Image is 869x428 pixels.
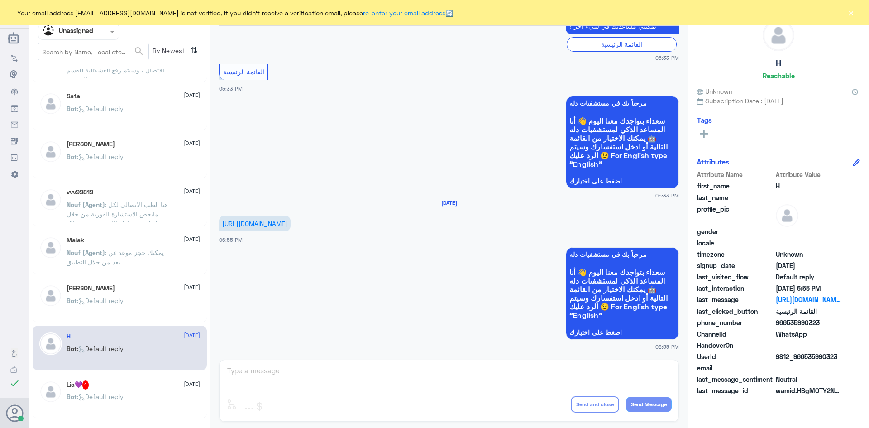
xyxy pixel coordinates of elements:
span: null [776,238,841,248]
img: defaultAdmin.png [39,236,62,259]
span: [DATE] [184,91,200,99]
span: اضغط على اختيارك [569,178,675,185]
span: By Newest [149,43,187,61]
h5: Malak [67,236,84,244]
a: re-enter your email address [363,9,445,17]
span: last_name [697,193,774,202]
span: last_visited_flow [697,272,774,282]
span: Nouf (Agent) [67,201,105,208]
h6: Tags [697,116,712,124]
span: 0 [776,375,841,384]
span: : Default reply [77,153,124,160]
span: last_clicked_button [697,307,774,316]
span: Bot [67,105,77,112]
span: 05:33 PM [655,192,679,199]
span: Unknown [697,87,732,96]
span: phone_number [697,318,774,327]
span: locale [697,238,774,248]
span: Attribute Name [697,170,774,179]
a: [URL][DOMAIN_NAME] [222,220,287,227]
button: × [846,8,855,17]
span: UserId [697,352,774,361]
span: [DATE] [184,187,200,195]
span: timezone [697,250,774,259]
span: [DATE] [184,235,200,243]
span: 1 [82,380,89,390]
h6: Attributes [697,158,729,166]
p: 30/8/2025, 6:55 PM [219,216,291,231]
span: Default reply [776,272,841,282]
span: [DATE] [184,331,200,339]
img: defaultAdmin.png [39,380,62,403]
img: defaultAdmin.png [776,204,798,227]
span: Bot [67,393,77,400]
img: defaultAdmin.png [39,188,62,211]
span: اضغط على اختيارك [569,329,675,336]
span: first_name [697,181,774,191]
a: [URL][DOMAIN_NAME] [776,295,841,304]
span: Bot [67,345,77,352]
span: مرحباً بك في مستشفيات دله [569,251,675,258]
span: 05:33 PM [655,54,679,62]
img: defaultAdmin.png [39,332,62,355]
span: Bot [67,297,77,304]
span: Nouf (Agent) [67,249,105,256]
h5: صالح الغيث [67,140,115,148]
span: Unknown [776,250,841,259]
button: Send Message [626,397,672,412]
span: last_message_sentiment [697,375,774,384]
span: profile_pic [697,204,774,225]
span: : Default reply [77,345,124,352]
span: Your email address [EMAIL_ADDRESS][DOMAIN_NAME] is not verified, if you didn't receive a verifica... [17,8,453,18]
button: Send and close [571,396,619,413]
span: 966535990323 [776,318,841,327]
span: القائمة الرئيسية [776,307,841,316]
span: : Default reply [77,105,124,112]
span: last_interaction [697,284,774,293]
h5: vvv99819 [67,188,93,196]
h6: Reachable [763,72,795,80]
img: defaultAdmin.png [39,284,62,307]
span: [DATE] [184,283,200,291]
h6: [DATE] [424,200,474,206]
i: check [9,378,20,389]
span: القائمة الرئيسية [223,68,264,76]
span: HandoverOn [697,341,774,350]
span: email [697,363,774,373]
span: [DATE] [184,380,200,388]
span: 9812_966535990323 [776,352,841,361]
span: Attribute Value [776,170,841,179]
img: defaultAdmin.png [39,140,62,163]
h5: Lia💜 [67,380,89,390]
span: سعداء بتواجدك معنا اليوم 👋 أنا المساعد الذكي لمستشفيات دله 🤖 يمكنك الاختيار من القائمة التالية أو... [569,116,675,168]
span: wamid.HBgMOTY2NTM1OTkwMzIzFQIAEhgUM0FENTk0RENBRDlGNjc2NDAwMzYA [776,386,841,395]
span: last_message [697,295,774,304]
span: Bot [67,153,77,160]
span: null [776,341,841,350]
input: Search by Name, Local etc… [38,43,148,60]
span: H [776,181,841,191]
span: : Default reply [77,393,124,400]
span: null [776,363,841,373]
span: : Default reply [77,297,124,304]
span: 2025-08-30T15:55:18.067Z [776,284,841,293]
i: ⇅ [191,43,198,58]
span: : تم التواصل من خلال الاتصال ، وسيتم رفع الغشكالية للقسم المختص [67,57,164,83]
span: null [776,227,841,236]
span: last_message_id [697,386,774,395]
button: Avatar [6,404,23,422]
span: سعداء بتواجدك معنا اليوم 👋 أنا المساعد الذكي لمستشفيات دله 🤖 يمكنك الاختيار من القائمة التالية أو... [569,268,675,319]
span: search [134,46,144,57]
span: 2025-04-13T14:32:49.521Z [776,261,841,270]
span: 05:33 PM [219,86,243,91]
span: 2 [776,329,841,339]
span: gender [697,227,774,236]
img: defaultAdmin.png [763,20,794,51]
div: القائمة الرئيسية [567,37,677,51]
span: 06:55 PM [219,237,243,243]
span: [DATE] [184,139,200,147]
span: : هنا الطب الاتصالي لكل مايخص الاستشارة الفورية من خلال التطبيق، يمكنك الاستفسار من خلال الاتصال ... [67,201,167,237]
img: defaultAdmin.png [39,92,62,115]
h5: Safa [67,92,80,100]
span: 06:55 PM [655,343,679,351]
